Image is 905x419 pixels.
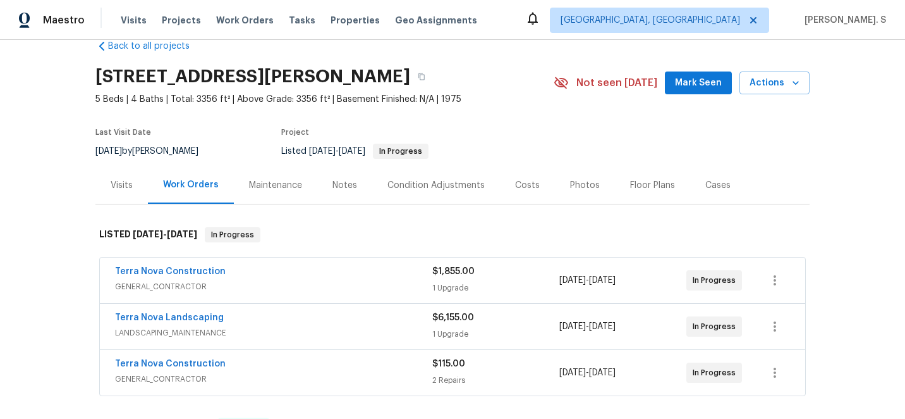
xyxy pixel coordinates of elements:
div: Photos [570,179,600,192]
div: LISTED [DATE]-[DATE]In Progress [95,215,810,255]
span: - [559,274,616,287]
span: 5 Beds | 4 Baths | Total: 3356 ft² | Above Grade: 3356 ft² | Basement Finished: N/A | 1975 [95,93,554,106]
span: Projects [162,14,201,27]
span: - [309,147,365,156]
span: Properties [331,14,380,27]
span: Geo Assignments [395,14,477,27]
div: Floor Plans [630,179,675,192]
div: Notes [332,179,357,192]
span: Last Visit Date [95,128,151,136]
span: - [559,320,616,333]
div: Maintenance [249,179,302,192]
span: In Progress [374,147,427,155]
span: [DATE] [589,368,616,377]
span: GENERAL_CONTRACTOR [115,280,432,293]
span: Maestro [43,14,85,27]
span: Not seen [DATE] [576,77,657,89]
span: [DATE] [589,322,616,331]
span: [DATE] [309,147,336,156]
a: Terra Nova Construction [115,360,226,368]
span: $6,155.00 [432,313,474,322]
span: Work Orders [216,14,274,27]
button: Mark Seen [665,72,732,95]
span: [DATE] [167,230,197,239]
div: Work Orders [163,178,219,191]
span: [DATE] [589,276,616,285]
span: $115.00 [432,360,465,368]
span: Mark Seen [675,75,722,91]
span: Tasks [289,16,315,25]
div: 1 Upgrade [432,282,559,294]
span: [DATE] [339,147,365,156]
span: [DATE] [95,147,122,156]
span: GENERAL_CONTRACTOR [115,373,432,385]
span: [GEOGRAPHIC_DATA], [GEOGRAPHIC_DATA] [561,14,740,27]
span: [DATE] [559,276,586,285]
div: by [PERSON_NAME] [95,144,214,159]
button: Actions [739,72,810,95]
span: Listed [281,147,428,156]
button: Copy Address [410,65,433,88]
div: Visits [111,179,133,192]
span: In Progress [206,228,259,241]
span: In Progress [693,274,741,287]
span: [PERSON_NAME]. S [799,14,886,27]
span: [DATE] [133,230,163,239]
span: [DATE] [559,368,586,377]
span: - [559,366,616,379]
div: Condition Adjustments [387,179,485,192]
h2: [STREET_ADDRESS][PERSON_NAME] [95,70,410,83]
span: Visits [121,14,147,27]
a: Terra Nova Construction [115,267,226,276]
div: Cases [705,179,731,192]
div: Costs [515,179,540,192]
span: Actions [750,75,799,91]
a: Back to all projects [95,40,217,53]
span: $1,855.00 [432,267,475,276]
span: In Progress [693,366,741,379]
span: [DATE] [559,322,586,331]
span: - [133,230,197,239]
h6: LISTED [99,227,197,242]
div: 2 Repairs [432,374,559,387]
span: In Progress [693,320,741,333]
div: 1 Upgrade [432,328,559,341]
span: LANDSCAPING_MAINTENANCE [115,327,432,339]
span: Project [281,128,309,136]
a: Terra Nova Landscaping [115,313,224,322]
